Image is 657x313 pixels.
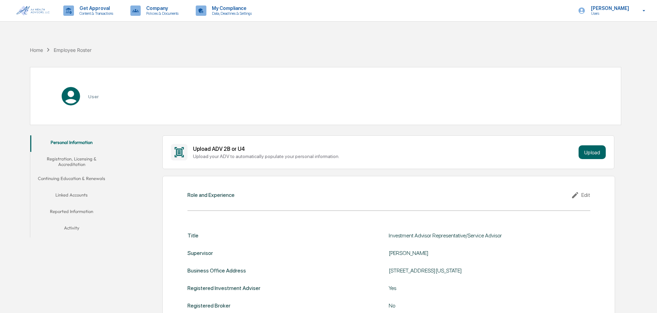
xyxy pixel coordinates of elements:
div: [STREET_ADDRESS][US_STATE] [389,267,561,274]
div: Registered Investment Adviser [187,285,260,291]
p: Users [585,11,633,16]
button: Registration, Licensing & Accreditation [30,152,113,171]
p: Data, Deadlines & Settings [206,11,255,16]
div: Home [30,47,43,53]
img: logo [17,6,50,15]
button: Reported Information [30,204,113,221]
h3: User [88,94,99,99]
div: Investment Advisor Representative/Service Advisor [389,232,561,239]
div: Role and Experience [187,192,235,198]
p: Policies & Documents [141,11,182,16]
div: Employee Roster [54,47,91,53]
p: Company [141,5,182,11]
button: Activity [30,221,113,237]
button: Upload [579,145,606,159]
p: [PERSON_NAME] [585,5,633,11]
button: Continuing Education & Renewals [30,171,113,188]
p: Get Approval [74,5,117,11]
div: Business Office Address [187,267,246,274]
button: Personal Information [30,135,113,152]
div: No [389,302,561,309]
p: Content & Transactions [74,11,117,16]
div: Title [187,232,198,239]
p: My Compliance [206,5,255,11]
div: Supervisor [187,250,213,256]
button: Linked Accounts [30,188,113,204]
div: secondary tabs example [30,135,113,237]
div: Edit [571,191,590,199]
div: Yes [389,285,561,291]
div: Registered Broker [187,302,230,309]
div: [PERSON_NAME] [389,250,561,256]
div: Upload ADV 2B or U4 [193,146,576,152]
div: Upload your ADV to automatically populate your personal information. [193,154,576,159]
